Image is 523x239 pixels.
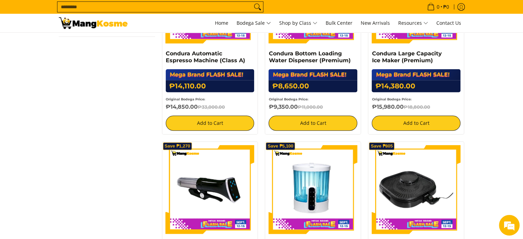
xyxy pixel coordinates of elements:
span: Bodega Sale [237,19,271,28]
del: ₱18,800.00 [403,104,430,110]
a: Home [211,14,232,32]
a: New Arrivals [357,14,393,32]
span: Shop by Class [279,19,317,28]
h6: ₱14,380.00 [372,80,460,92]
span: Resources [398,19,428,28]
span: We're online! [40,74,95,144]
a: Bodega Sale [233,14,274,32]
h6: ₱15,980.00 [372,104,460,110]
button: Add to Cart [372,116,460,131]
button: Search [252,2,263,12]
small: Original Bodega Price: [372,97,411,101]
img: Condura Smokeless Griller (Class A) [372,145,460,234]
div: Chat with us now [36,39,116,47]
del: ₱11,000.00 [297,104,323,110]
div: Minimize live chat window [113,3,129,20]
img: Condura Sous Vide (Class A) [166,145,254,234]
img: Condura Multifunctional Sterilizer (Class A) [269,145,357,234]
h6: ₱14,110.00 [166,80,254,92]
button: Add to Cart [166,116,254,131]
img: MANG KOSME MEGA BRAND FLASH SALE: September 12-15, 2025 l Mang Kosme [59,17,128,29]
nav: Main Menu [134,14,465,32]
span: Home [215,20,228,26]
button: Add to Cart [269,116,357,131]
a: Resources [395,14,432,32]
h6: ₱9,350.00 [269,104,357,110]
small: Original Bodega Price: [166,97,205,101]
span: New Arrivals [361,20,390,26]
a: Condura Bottom Loading Water Dispenser (Premium) [269,50,350,64]
h6: ₱14,850.00 [166,104,254,110]
h6: ₱8,650.00 [269,80,357,92]
span: ₱0 [442,4,450,9]
a: Shop by Class [276,14,321,32]
span: 0 [436,4,440,9]
a: Condura Automatic Espresso Machine (Class A) [166,50,245,64]
span: Save ₱1,270 [165,144,190,148]
a: Contact Us [433,14,465,32]
span: Contact Us [436,20,461,26]
span: Save ₱805 [371,144,393,148]
a: Bulk Center [322,14,356,32]
span: Bulk Center [326,20,352,26]
span: • [425,3,451,11]
a: Condura Large Capacity Ice Maker (Premium) [372,50,442,64]
textarea: Type your message and hit 'Enter' [3,163,131,187]
span: Save ₱5,100 [268,144,293,148]
del: ₱33,000.00 [198,104,225,110]
small: Original Bodega Price: [269,97,308,101]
